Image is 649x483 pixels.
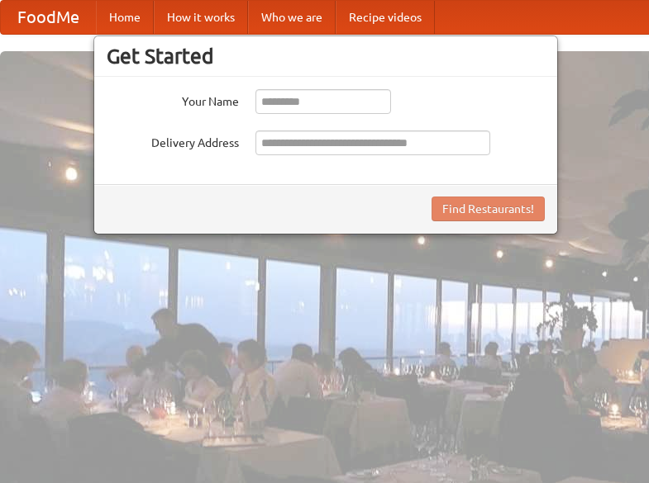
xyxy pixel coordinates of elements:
[248,1,336,34] a: Who we are
[107,89,239,110] label: Your Name
[432,197,545,221] button: Find Restaurants!
[336,1,435,34] a: Recipe videos
[107,44,545,69] h3: Get Started
[1,1,96,34] a: FoodMe
[96,1,154,34] a: Home
[107,130,239,151] label: Delivery Address
[154,1,248,34] a: How it works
